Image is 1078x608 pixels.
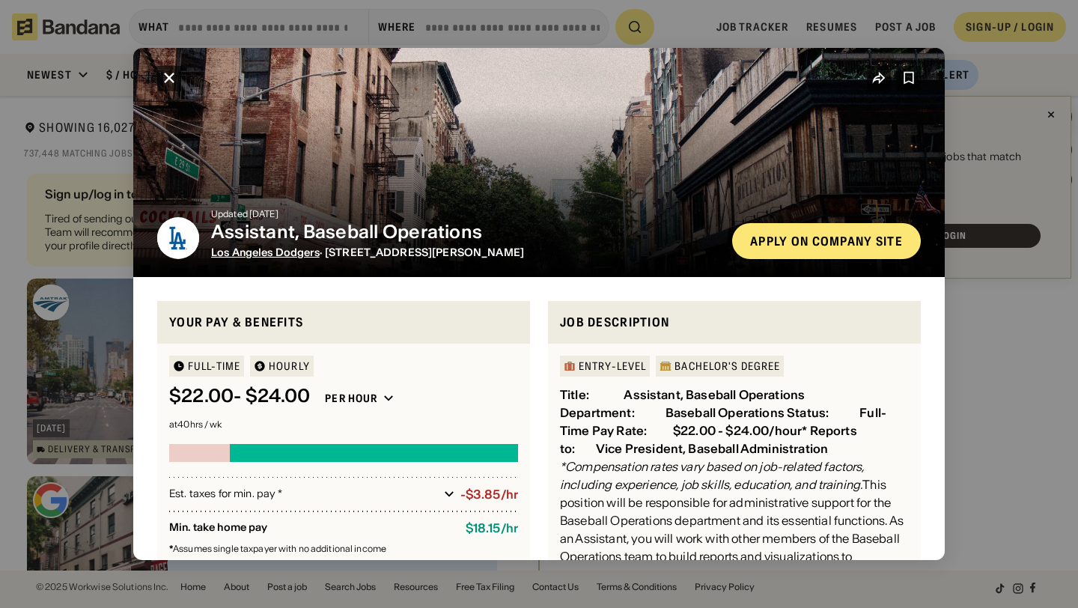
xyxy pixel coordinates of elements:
[211,210,720,219] div: Updated [DATE]
[560,423,857,456] div: Reports to: Vice President, Baseball Administration
[579,361,646,371] div: Entry-Level
[560,405,785,420] div: Department: Baseball Operations
[674,361,780,371] div: Bachelor's Degree
[169,386,310,407] div: $ 22.00 - $24.00
[560,387,805,402] div: Title: Assistant, Baseball Operations
[560,405,886,438] div: Status: Full-Time
[211,222,720,243] div: Assistant, Baseball Operations
[750,235,903,247] div: Apply on company site
[211,246,720,259] div: · [STREET_ADDRESS][PERSON_NAME]
[188,361,240,371] div: Full-time
[269,361,310,371] div: HOURLY
[157,217,199,259] img: Los Angeles Dodgers logo
[592,423,808,438] div: Pay Rate: $22.00 - $24.00/hour*
[560,313,909,332] div: Job Description
[560,459,865,492] em: *Compensation rates vary based on job-related factors, including experience, job skills, educatio...
[460,487,518,502] div: -$3.85/hr
[169,313,518,332] div: Your pay & benefits
[169,521,454,535] div: Min. take home pay
[169,487,438,502] div: Est. taxes for min. pay *
[466,521,518,535] div: $ 18.15 / hr
[211,246,320,259] a: Los Angeles Dodgers
[169,420,518,429] div: at 40 hrs / wk
[169,544,518,553] div: Assumes single taxpayer with no additional income
[325,392,377,405] div: Per hour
